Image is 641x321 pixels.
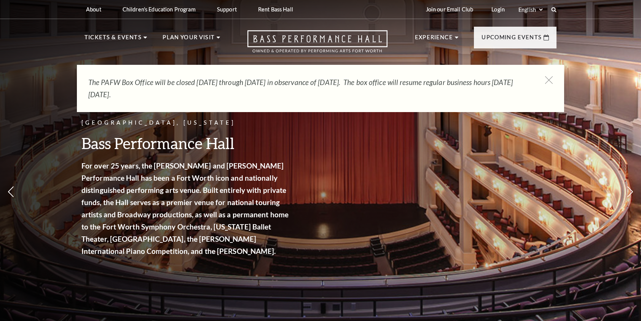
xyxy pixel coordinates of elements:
[258,6,293,13] p: Rent Bass Hall
[415,33,453,47] p: Experience
[86,6,101,13] p: About
[163,33,215,47] p: Plan Your Visit
[123,6,196,13] p: Children's Education Program
[517,6,544,13] select: Select:
[88,78,513,99] em: The PAFW Box Office will be closed [DATE] through [DATE] in observance of [DATE]. The box office ...
[81,161,289,255] strong: For over 25 years, the [PERSON_NAME] and [PERSON_NAME] Performance Hall has been a Fort Worth ico...
[81,133,291,153] h3: Bass Performance Hall
[482,33,542,47] p: Upcoming Events
[217,6,237,13] p: Support
[85,33,142,47] p: Tickets & Events
[81,118,291,128] p: [GEOGRAPHIC_DATA], [US_STATE]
